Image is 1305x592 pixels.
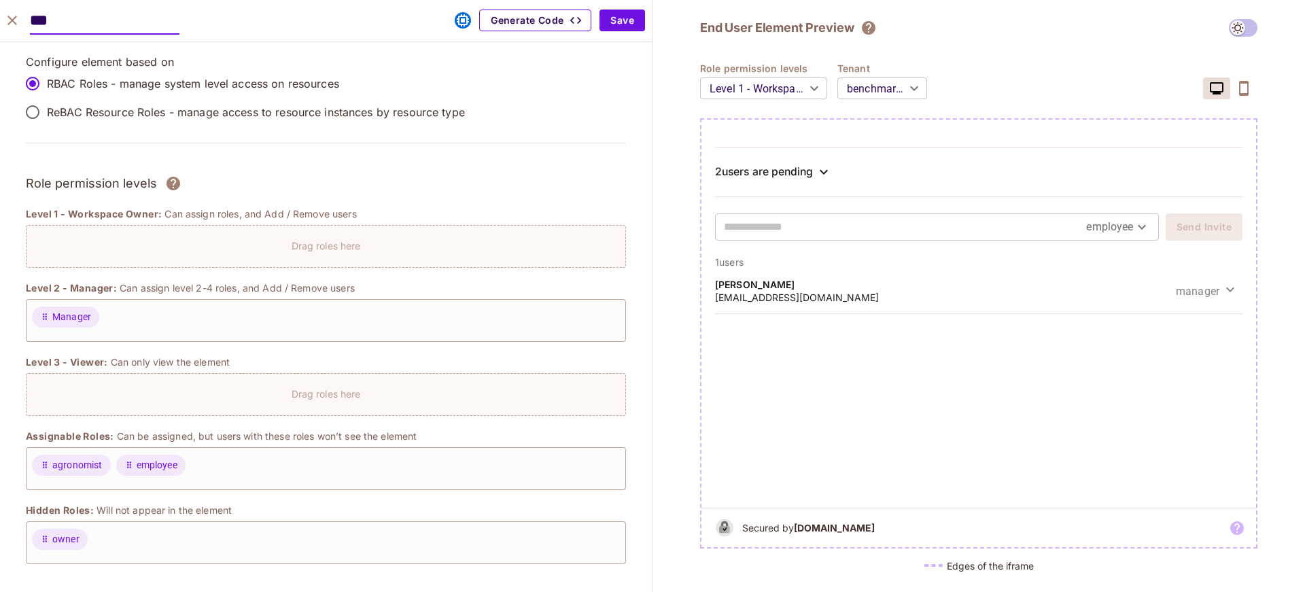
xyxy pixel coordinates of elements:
span: employee [137,458,177,472]
button: manager [1169,280,1242,302]
span: Level 1 - Workspace Owner: [26,207,162,221]
h4: Tenant [837,62,937,75]
svg: The element will only show tenant specific content. No user information will be visible across te... [860,20,877,36]
span: manager [1176,283,1219,299]
h4: [PERSON_NAME] [715,278,879,291]
span: Level 2 - Manager: [26,281,117,295]
span: agronomist [52,458,103,472]
div: 2 users are pending [715,165,813,179]
span: Manager [52,310,91,324]
p: Drag roles here [292,239,361,252]
span: Hidden Roles: [26,504,94,517]
button: Save [599,10,645,31]
p: Can assign level 2-4 roles, and Add / Remove users [120,281,355,294]
div: Level 1 - Workspace Owner [700,69,827,107]
div: benchmark next-generation vortals [837,69,927,107]
svg: This element was embedded [455,12,471,29]
p: ReBAC Resource Roles - manage access to resource instances by resource type [47,105,465,120]
p: RBAC Roles - manage system level access on resources [47,76,339,91]
p: Will not appear in the element [97,504,232,517]
button: Generate Code [479,10,591,31]
h5: Edges of the iframe [947,559,1034,572]
p: Configure element based on [26,54,626,69]
p: Can assign roles, and Add / Remove users [164,207,356,220]
img: b&w logo [712,515,737,540]
h4: Role permission levels [700,62,837,75]
p: Drag roles here [292,387,361,400]
p: Can be assigned, but users with these roles won’t see the element [117,430,417,442]
p: 1 users [715,256,1242,268]
h5: Secured by [742,521,875,534]
span: owner [52,532,80,546]
h5: [EMAIL_ADDRESS][DOMAIN_NAME] [715,291,879,304]
p: Can only view the element [111,355,230,368]
h3: Role permission levels [26,173,157,194]
button: Send Invite [1166,213,1242,241]
b: [DOMAIN_NAME] [794,522,875,534]
div: employee [1086,216,1149,238]
svg: Assign roles to different permission levels and grant users the correct rights over each element.... [165,175,181,192]
span: Level 3 - Viewer: [26,355,108,369]
h2: End User Element Preview [700,20,854,36]
span: Assignable Roles: [26,430,114,443]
